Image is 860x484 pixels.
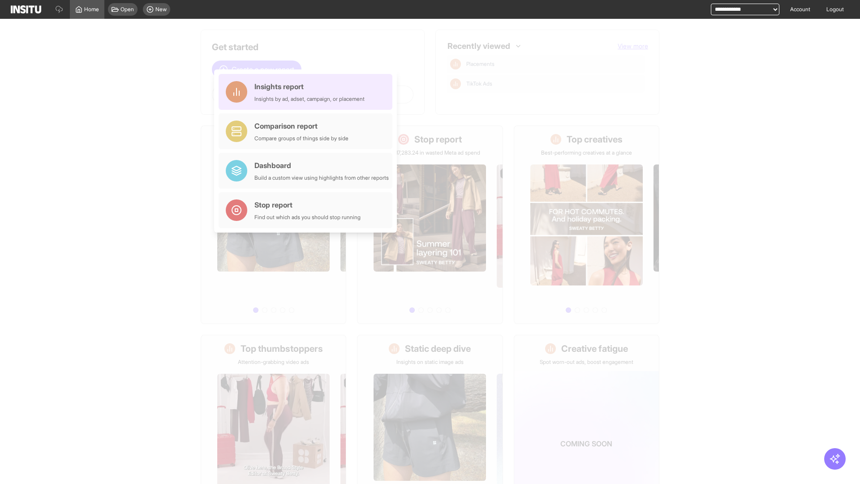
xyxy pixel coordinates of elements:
[254,135,348,142] div: Compare groups of things side by side
[254,81,365,92] div: Insights report
[11,5,41,13] img: Logo
[254,95,365,103] div: Insights by ad, adset, campaign, or placement
[254,121,348,131] div: Comparison report
[254,214,361,221] div: Find out which ads you should stop running
[254,199,361,210] div: Stop report
[254,160,389,171] div: Dashboard
[84,6,99,13] span: Home
[120,6,134,13] span: Open
[254,174,389,181] div: Build a custom view using highlights from other reports
[155,6,167,13] span: New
